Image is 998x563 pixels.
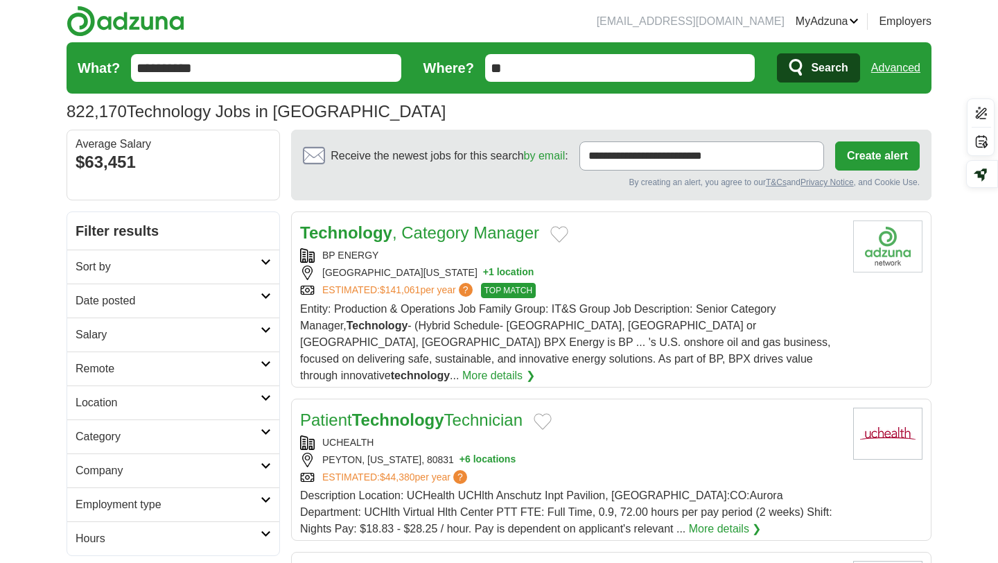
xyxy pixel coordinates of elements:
span: + [459,453,465,467]
div: By creating an alert, you agree to our and , and Cookie Use. [303,176,920,189]
a: Technology, Category Manager [300,223,539,242]
a: PatientTechnologyTechnician [300,410,523,429]
div: PEYTON, [US_STATE], 80831 [300,453,842,467]
strong: Technology [300,223,392,242]
h2: Hours [76,530,261,547]
span: $141,061 [380,284,420,295]
a: Sort by [67,250,279,284]
button: Add to favorite jobs [550,226,568,243]
a: Hours [67,521,279,555]
a: ESTIMATED:$44,380per year? [322,470,470,485]
a: T&Cs [766,177,787,187]
img: Company logo [853,220,922,272]
button: +1 location [483,266,534,280]
span: Search [811,54,848,82]
h2: Company [76,462,261,479]
div: Average Salary [76,139,271,150]
img: UCHealth logo [853,408,922,460]
strong: Technology [352,410,444,429]
a: MyAdzuna [796,13,859,30]
button: +6 locations [459,453,516,467]
a: Salary [67,318,279,352]
a: Remote [67,352,279,386]
a: More details ❯ [689,521,762,537]
span: ? [453,470,467,484]
h2: Location [76,395,261,411]
span: Description Location: UCHealth UCHlth Anschutz Inpt Pavilion, [GEOGRAPHIC_DATA]:CO:Aurora Departm... [300,490,832,535]
a: More details ❯ [462,367,535,384]
a: UCHEALTH [322,437,374,448]
h2: Date posted [76,293,261,309]
h2: Filter results [67,212,279,250]
a: Date posted [67,284,279,318]
div: BP ENERGY [300,248,842,263]
button: Create alert [835,141,920,171]
img: Adzuna logo [67,6,184,37]
strong: technology [391,370,450,381]
a: Location [67,386,279,419]
a: Category [67,419,279,453]
span: ? [459,283,473,297]
a: by email [524,150,566,162]
h2: Category [76,428,261,445]
span: TOP MATCH [481,283,536,298]
span: Entity: Production & Operations Job Family Group: IT&S Group Job Description: Senior Category Man... [300,303,830,381]
h2: Remote [76,361,261,377]
a: Privacy Notice [800,177,854,187]
li: [EMAIL_ADDRESS][DOMAIN_NAME] [597,13,785,30]
div: [GEOGRAPHIC_DATA][US_STATE] [300,266,842,280]
span: + [483,266,489,280]
a: Company [67,453,279,487]
span: $44,380 [380,471,415,483]
h2: Sort by [76,259,261,275]
span: Receive the newest jobs for this search : [331,148,568,164]
label: Where? [423,58,474,78]
a: Employment type [67,487,279,521]
button: Search [777,53,859,83]
h2: Salary [76,327,261,343]
a: Employers [879,13,931,30]
button: Add to favorite jobs [534,413,552,430]
h1: Technology Jobs in [GEOGRAPHIC_DATA] [67,102,446,121]
a: ESTIMATED:$141,061per year? [322,283,475,298]
a: Advanced [871,54,920,82]
strong: Technology [347,320,408,331]
h2: Employment type [76,496,261,513]
label: What? [78,58,120,78]
span: 822,170 [67,99,127,124]
div: $63,451 [76,150,271,175]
